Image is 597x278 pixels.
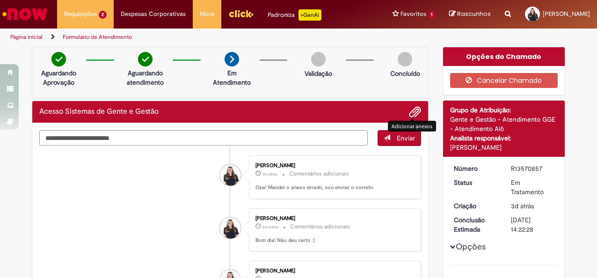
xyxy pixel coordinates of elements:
[255,163,411,168] div: [PERSON_NAME]
[378,130,421,146] button: Enviar
[289,170,349,178] small: Comentários adicionais
[63,33,132,41] a: Formulário de Atendimento
[262,224,278,230] time: 29/09/2025 11:58:53
[262,224,278,230] span: 2m atrás
[443,47,565,66] div: Opções do Chamado
[409,106,421,118] button: Adicionar anexos
[36,68,81,87] p: Aguardando Aprovação
[388,121,436,132] div: Adicionar anexos
[305,69,332,78] p: Validação
[450,105,558,115] div: Grupo de Atribuição:
[511,202,534,210] span: 3d atrás
[450,73,558,88] button: Cancelar Chamado
[10,33,43,41] a: Página inicial
[390,69,420,78] p: Concluído
[99,11,107,19] span: 2
[298,9,321,21] p: +GenAi
[268,9,321,21] div: Padroniza
[290,223,350,231] small: Comentários adicionais
[121,9,186,19] span: Despesas Corporativas
[447,215,504,234] dt: Conclusão Estimada
[228,7,254,21] img: click_logo_yellow_360x200.png
[428,11,435,19] span: 1
[511,164,554,173] div: R13570857
[1,5,49,23] img: ServiceNow
[262,171,277,177] span: 1m atrás
[447,178,504,187] dt: Status
[255,216,411,221] div: [PERSON_NAME]
[449,10,491,19] a: Rascunhos
[398,52,412,66] img: img-circle-grey.png
[123,68,168,87] p: Aguardando atendimento
[311,52,326,66] img: img-circle-grey.png
[39,130,368,146] textarea: Digite sua mensagem aqui...
[450,143,558,152] div: [PERSON_NAME]
[255,184,411,191] p: Opa! Mandei o anexo errado, vou enviar o correto
[511,202,534,210] time: 26/09/2025 14:33:08
[400,9,426,19] span: Favoritos
[450,133,558,143] div: Analista responsável:
[447,201,504,211] dt: Criação
[219,217,241,239] div: Livia De Abreu Pinheiro
[397,134,415,142] span: Enviar
[543,10,590,18] span: [PERSON_NAME]
[219,164,241,186] div: Livia De Abreu Pinheiro
[209,68,255,87] p: Em Atendimento
[200,9,214,19] span: More
[7,29,391,46] ul: Trilhas de página
[51,52,66,66] img: check-circle-green.png
[64,9,97,19] span: Requisições
[138,52,153,66] img: check-circle-green.png
[450,115,558,133] div: Gente e Gestão - Atendimento GGE - Atendimento Alô
[447,164,504,173] dt: Número
[511,215,554,234] div: [DATE] 14:22:28
[255,237,411,244] p: Bom dia! Não deu certo :(
[225,52,239,66] img: arrow-next.png
[511,178,554,197] div: Em Tratamento
[511,201,554,211] div: 26/09/2025 14:33:08
[262,171,277,177] time: 29/09/2025 11:59:21
[39,108,159,116] h2: Acesso Sistemas de Gente e Gestão Histórico de tíquete
[457,9,491,18] span: Rascunhos
[255,268,411,274] div: [PERSON_NAME]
